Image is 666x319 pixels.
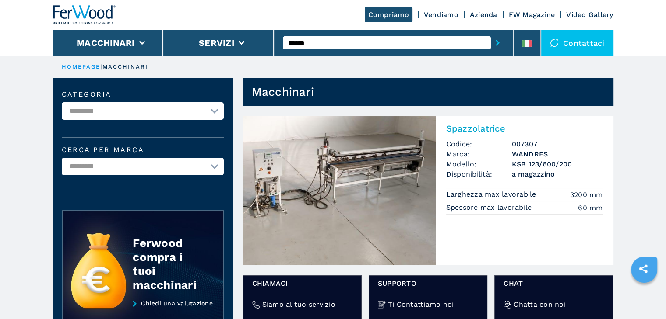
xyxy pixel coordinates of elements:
[446,159,512,169] span: Modello:
[252,85,314,99] h1: Macchinari
[491,33,504,53] button: submit-button
[541,30,613,56] div: Contattaci
[512,169,603,179] span: a magazzino
[446,123,603,134] h2: Spazzolatrice
[133,236,205,292] div: Ferwood compra i tuoi macchinari
[102,63,148,71] p: macchinari
[514,299,566,309] h4: Chatta con noi
[512,149,603,159] h3: WANDRES
[512,159,603,169] h3: KSB 123/600/200
[77,38,135,48] button: Macchinari
[62,63,101,70] a: HOMEPAGE
[570,190,603,200] em: 3200 mm
[243,116,613,265] a: Spazzolatrice WANDRES KSB 123/600/200SpazzolatriceCodice:007307Marca:WANDRESModello:KSB 123/600/2...
[388,299,454,309] h4: Ti Contattiamo noi
[550,38,559,47] img: Contattaci
[470,10,497,19] a: Azienda
[509,10,555,19] a: FW Magazine
[566,10,613,19] a: Video Gallery
[262,299,335,309] h4: Siamo al tuo servizio
[62,146,224,153] label: Cerca per marca
[446,203,534,212] p: Spessore max lavorabile
[504,278,604,288] span: chat
[629,280,659,312] iframe: Chat
[243,116,436,265] img: Spazzolatrice WANDRES KSB 123/600/200
[62,91,224,98] label: Categoria
[365,7,412,22] a: Compriamo
[578,203,603,213] em: 60 mm
[100,63,102,70] span: |
[252,301,260,309] img: Siamo al tuo servizio
[378,301,386,309] img: Ti Contattiamo noi
[446,149,512,159] span: Marca:
[446,169,512,179] span: Disponibilità:
[53,5,116,24] img: Ferwood
[199,38,234,48] button: Servizi
[446,139,512,149] span: Codice:
[446,190,539,199] p: Larghezza max lavorabile
[378,278,478,288] span: Supporto
[504,301,511,309] img: Chatta con noi
[252,278,352,288] span: Chiamaci
[512,139,603,149] h3: 007307
[424,10,458,19] a: Vendiamo
[632,258,654,280] a: sharethis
